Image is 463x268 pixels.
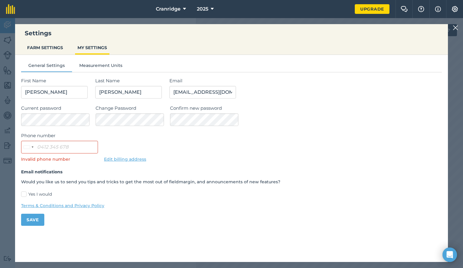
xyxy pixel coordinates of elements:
input: 0412 345 678 [21,141,98,153]
p: Invalid phone number [21,156,98,162]
a: Upgrade [355,4,389,14]
label: Current password [21,105,90,112]
a: Terms & Conditions and Privacy Policy [21,202,442,209]
label: Email [169,77,442,84]
img: Two speech bubbles overlapping with the left bubble in the forefront [401,6,408,12]
label: Last Name [95,77,163,84]
button: Selected country [21,141,35,153]
div: Open Intercom Messenger [443,248,457,262]
span: 2025 [197,5,208,13]
button: FARM SETTINGS [25,42,65,53]
button: General Settings [21,62,72,71]
label: Yes I would [21,191,442,197]
h4: Email notifications [21,169,442,175]
button: Measurement Units [72,62,130,71]
button: MY SETTINGS [75,42,109,53]
label: First Name [21,77,89,84]
p: Would you like us to send you tips and tricks to get the most out of fieldmargin, and announcemen... [21,178,442,185]
label: Phone number [21,132,98,139]
img: A question mark icon [417,6,425,12]
label: Confirm new password [170,105,442,112]
h3: Settings [15,29,448,37]
img: A cog icon [451,6,458,12]
label: Change Password [96,105,164,112]
img: svg+xml;base64,PHN2ZyB4bWxucz0iaHR0cDovL3d3dy53My5vcmcvMjAwMC9zdmciIHdpZHRoPSIxNyIgaGVpZ2h0PSIxNy... [435,5,441,13]
img: svg+xml;base64,PHN2ZyB4bWxucz0iaHR0cDovL3d3dy53My5vcmcvMjAwMC9zdmciIHdpZHRoPSIyMiIgaGVpZ2h0PSIzMC... [453,24,458,31]
a: Edit billing address [104,156,146,162]
img: fieldmargin Logo [6,4,15,14]
button: Save [21,214,44,226]
span: Cranridge [156,5,181,13]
